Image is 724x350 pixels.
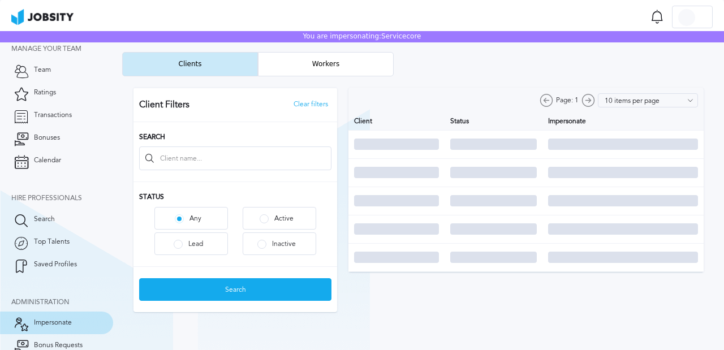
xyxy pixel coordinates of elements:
span: Page: 1 [556,97,579,105]
span: Transactions [34,111,72,119]
div: Search [140,279,331,301]
div: Lead [183,240,209,248]
span: Saved Profiles [34,261,77,269]
button: Active [243,207,316,230]
span: Top Talents [34,238,70,246]
span: Team [34,66,51,74]
div: Manage your team [11,45,113,53]
div: Active [269,215,299,223]
button: Any [154,207,228,230]
div: Inactive [266,240,301,248]
div: Any [184,215,207,223]
button: Clear filters [290,100,331,109]
button: Search [139,278,331,301]
input: Client name... [140,147,331,170]
th: Status [445,113,542,130]
span: Impersonate [34,319,72,327]
th: Client [348,113,445,130]
button: Inactive [243,232,316,255]
span: Bonuses [34,134,60,142]
h3: Client Filters [139,100,189,110]
span: Search [34,215,55,223]
img: ab4bad089aa723f57921c736e9817d99.png [11,9,74,25]
button: Lead [154,232,228,255]
button: Clients [122,52,258,76]
span: Bonus Requests [34,342,83,349]
span: Ratings [34,89,56,97]
span: Calendar [34,157,61,165]
h3: Search [139,133,331,141]
div: Hire Professionals [11,195,113,202]
th: Impersonate [542,113,704,130]
button: Workers [258,52,394,76]
h3: Status [139,193,331,201]
div: Administration [11,299,113,306]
